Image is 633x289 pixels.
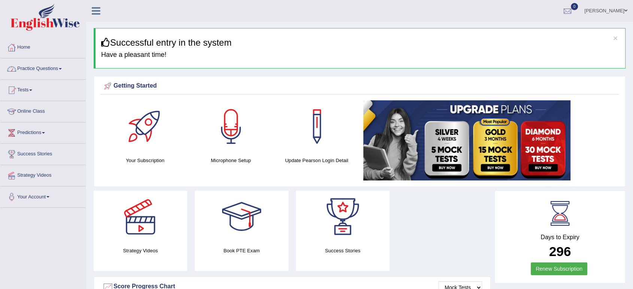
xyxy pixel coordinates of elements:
h4: Have a pleasant time! [101,51,620,59]
a: Renew Subscription [531,262,587,275]
div: Getting Started [102,80,617,92]
h4: Success Stories [296,247,390,255]
h3: Successful entry in the system [101,38,620,48]
a: Tests [0,80,86,98]
a: Success Stories [0,144,86,162]
h4: Your Subscription [106,156,184,164]
a: Practice Questions [0,58,86,77]
a: Predictions [0,122,86,141]
a: Your Account [0,186,86,205]
h4: Microphone Setup [192,156,270,164]
h4: Update Pearson Login Detail [278,156,356,164]
b: 296 [549,244,571,259]
span: 0 [571,3,578,10]
h4: Days to Expiry [503,234,617,241]
img: small5.jpg [363,100,570,180]
a: Home [0,37,86,56]
h4: Strategy Videos [94,247,187,255]
a: Strategy Videos [0,165,86,184]
a: Online Class [0,101,86,120]
h4: Book PTE Exam [195,247,288,255]
button: × [613,34,618,42]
